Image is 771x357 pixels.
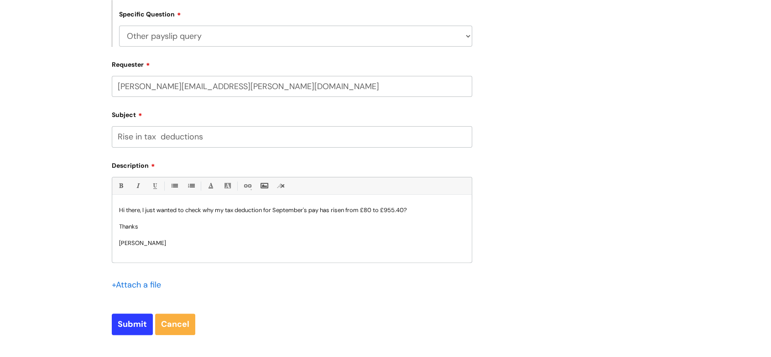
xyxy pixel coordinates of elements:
label: Requester [112,58,472,69]
a: Back Color [222,180,233,192]
label: Specific Question [119,9,181,18]
a: • Unordered List (Ctrl-Shift-7) [168,180,180,192]
input: Submit [112,314,153,335]
a: Cancel [155,314,195,335]
a: Remove formatting (Ctrl-\) [275,180,287,192]
a: Bold (Ctrl-B) [115,180,126,192]
a: Link [241,180,253,192]
a: Italic (Ctrl-I) [132,180,143,192]
a: Insert Image... [258,180,270,192]
a: Font Color [205,180,216,192]
label: Description [112,159,472,170]
input: Email [112,76,472,97]
a: Underline(Ctrl-U) [149,180,160,192]
a: 1. Ordered List (Ctrl-Shift-8) [185,180,197,192]
p: [PERSON_NAME] [119,239,465,247]
label: Subject [112,108,472,119]
p: Thanks [119,223,465,231]
div: Attach a file [112,277,167,292]
p: Hi there, I just wanted to check why my tax deduction for September's pay has risen from £80 to £... [119,206,465,214]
